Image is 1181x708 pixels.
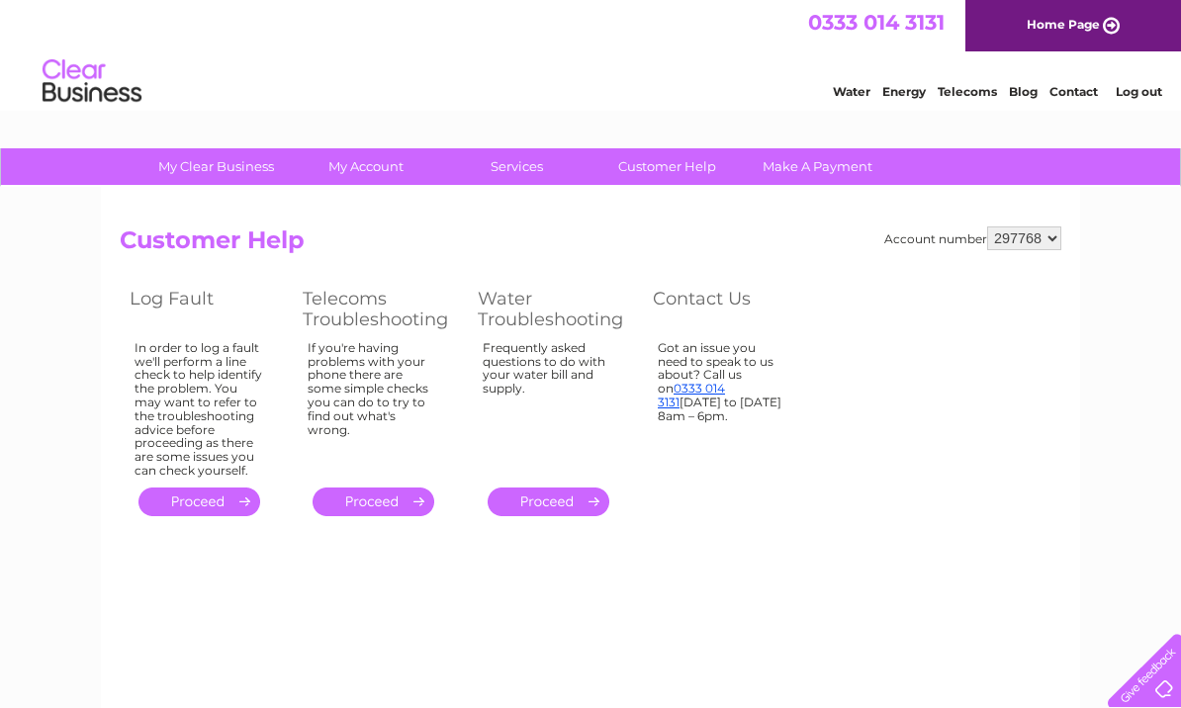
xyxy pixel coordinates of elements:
div: If you're having problems with your phone there are some simple checks you can do to try to find ... [308,341,438,470]
a: . [138,487,260,516]
div: Frequently asked questions to do with your water bill and supply. [483,341,613,470]
h2: Customer Help [120,226,1061,264]
a: Contact [1049,84,1098,99]
a: Make A Payment [736,148,899,185]
a: Customer Help [586,148,749,185]
a: Water [833,84,870,99]
a: Log out [1116,84,1162,99]
a: Energy [882,84,926,99]
a: 0333 014 3131 [658,381,725,409]
a: My Account [285,148,448,185]
div: In order to log a fault we'll perform a line check to help identify the problem. You may want to ... [135,341,263,478]
div: Got an issue you need to speak to us about? Call us on [DATE] to [DATE] 8am – 6pm. [658,341,786,470]
a: My Clear Business [135,148,298,185]
div: Account number [884,226,1061,250]
a: . [488,487,609,516]
a: Blog [1009,84,1038,99]
img: logo.png [42,51,142,112]
th: Water Troubleshooting [468,283,643,335]
th: Contact Us [643,283,816,335]
a: . [313,487,434,516]
a: 0333 014 3131 [808,10,945,35]
div: Clear Business is a trading name of Verastar Limited (registered in [GEOGRAPHIC_DATA] No. 3667643... [125,11,1059,96]
th: Telecoms Troubleshooting [293,283,468,335]
th: Log Fault [120,283,293,335]
a: Services [435,148,598,185]
a: Telecoms [938,84,997,99]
